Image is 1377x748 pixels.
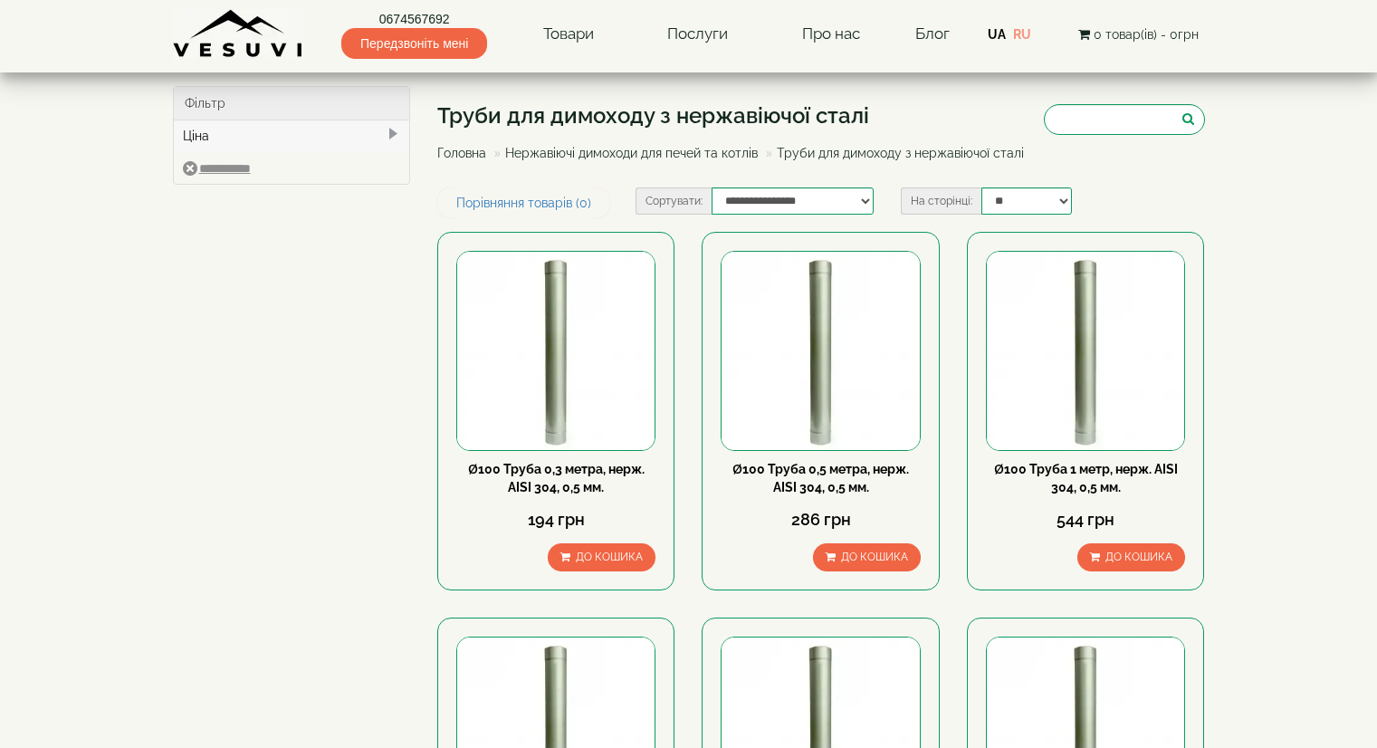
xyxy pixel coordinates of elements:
[173,9,304,59] img: Завод VESUVI
[986,508,1185,532] div: 544 грн
[784,14,878,55] a: Про нас
[721,508,920,532] div: 286 грн
[841,551,908,563] span: До кошика
[987,252,1184,449] img: Ø100 Труба 1 метр, нерж. AISI 304, 0,5 мм.
[525,14,612,55] a: Товари
[761,144,1024,162] li: Труби для димоходу з нержавіючої сталі
[548,543,655,571] button: До кошика
[576,551,643,563] span: До кошика
[901,187,981,215] label: На сторінці:
[1013,27,1031,42] a: RU
[813,543,921,571] button: До кошика
[732,462,909,494] a: Ø100 Труба 0,5 метра, нерж. AISI 304, 0,5 мм.
[437,146,486,160] a: Головна
[1094,27,1199,42] span: 0 товар(ів) - 0грн
[505,146,758,160] a: Нержавіючі димоходи для печей та котлів
[468,462,645,494] a: Ø100 Труба 0,3 метра, нерж. AISI 304, 0,5 мм.
[437,187,610,218] a: Порівняння товарів (0)
[636,187,712,215] label: Сортувати:
[722,252,919,449] img: Ø100 Труба 0,5 метра, нерж. AISI 304, 0,5 мм.
[341,28,487,59] span: Передзвоніть мені
[1105,551,1172,563] span: До кошика
[1073,24,1204,44] button: 0 товар(ів) - 0грн
[915,24,950,43] a: Блог
[174,87,410,120] div: Фільтр
[1077,543,1185,571] button: До кошика
[994,462,1178,494] a: Ø100 Труба 1 метр, нерж. AISI 304, 0,5 мм.
[456,508,655,532] div: 194 грн
[457,252,655,449] img: Ø100 Труба 0,3 метра, нерж. AISI 304, 0,5 мм.
[649,14,746,55] a: Послуги
[341,10,487,28] a: 0674567692
[988,27,1006,42] a: UA
[437,104,1038,128] h1: Труби для димоходу з нержавіючої сталі
[174,120,410,151] div: Ціна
